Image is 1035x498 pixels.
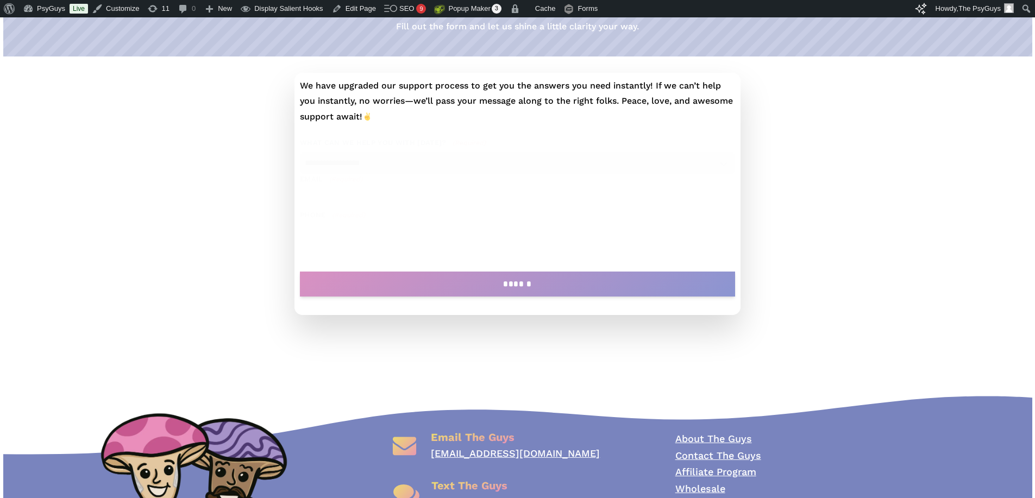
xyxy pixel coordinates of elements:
[451,138,486,148] span: (Required)
[363,112,372,121] img: ✌️
[331,211,365,220] span: (Required)
[431,479,507,492] span: Text The Guys
[300,174,735,184] label: Email
[1004,3,1014,13] img: Avatar photo
[675,450,761,461] a: Contact The Guys
[328,175,362,184] span: (Required)
[300,138,735,148] label: What can we help you with [DATE]?
[70,4,88,14] a: Live
[300,78,735,125] p: We have upgraded our support process to get you the answers you need instantly! If we can’t help ...
[416,4,426,14] div: 9
[492,4,501,14] span: 3
[958,4,1001,12] span: The PsyGuys
[431,447,600,459] a: [EMAIL_ADDRESS][DOMAIN_NAME]
[675,483,725,494] a: Wholesale
[300,210,735,220] label: Phone
[675,433,752,444] a: About The Guys
[431,431,515,444] span: Email The Guys
[396,19,639,35] p: Fill out the form and let us shine a little clarity your way.
[675,466,756,477] a: Affiliate Program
